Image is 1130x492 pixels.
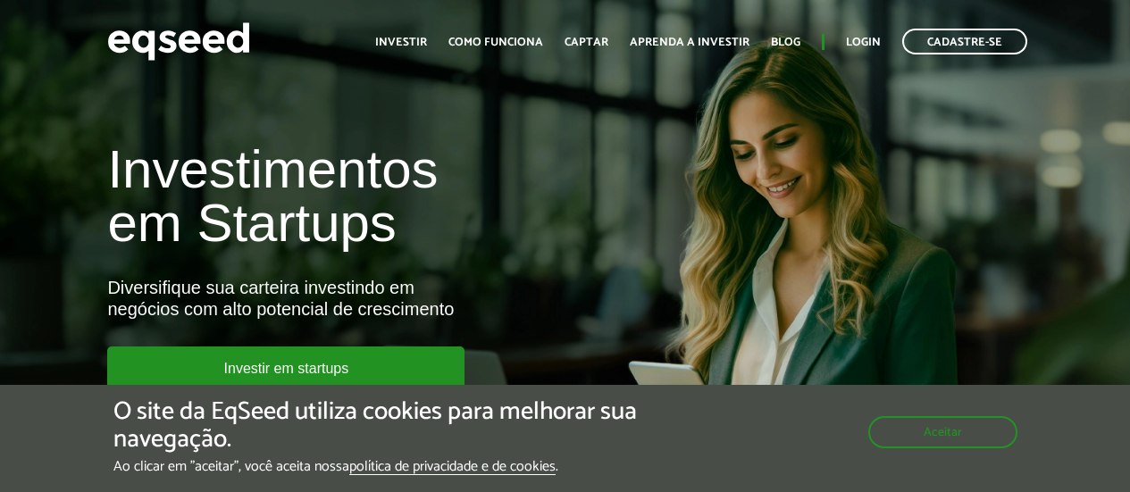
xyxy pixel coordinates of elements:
a: Aprenda a investir [630,37,749,48]
p: Ao clicar em "aceitar", você aceita nossa . [113,458,656,475]
a: Investir em startups [107,346,465,388]
button: Aceitar [868,416,1017,448]
a: Como funciona [448,37,543,48]
a: Investir [375,37,427,48]
a: Login [846,37,881,48]
a: Captar [565,37,608,48]
a: Cadastre-se [902,29,1027,54]
a: Blog [771,37,800,48]
h1: Investimentos em Startups [107,143,646,250]
img: EqSeed [107,18,250,65]
h5: O site da EqSeed utiliza cookies para melhorar sua navegação. [113,398,656,454]
div: Diversifique sua carteira investindo em negócios com alto potencial de crescimento [107,277,646,320]
a: política de privacidade e de cookies [349,460,556,475]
